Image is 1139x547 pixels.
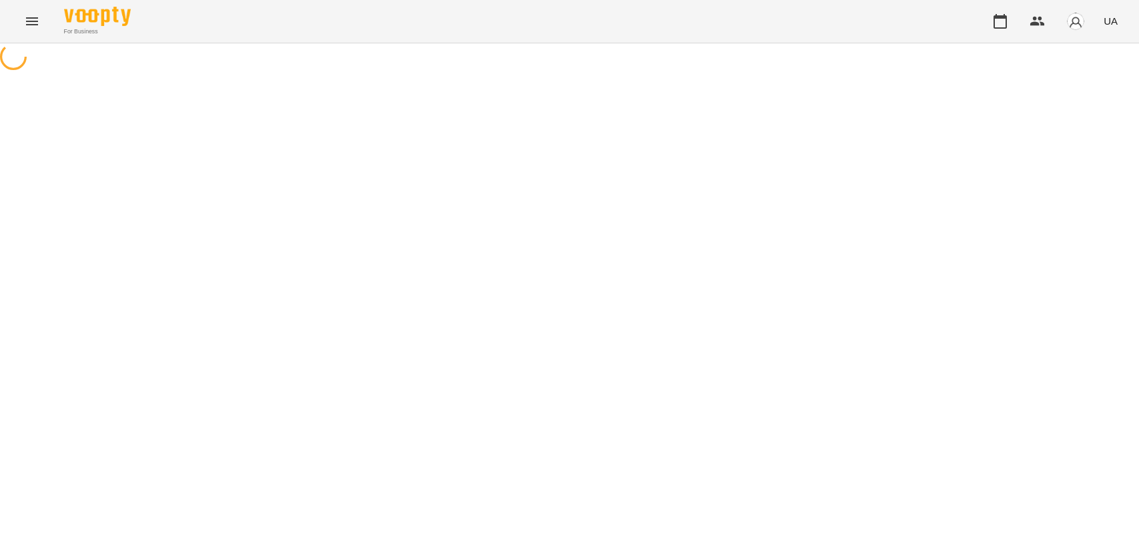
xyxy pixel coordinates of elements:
span: For Business [64,27,131,36]
img: Voopty Logo [64,7,131,26]
span: UA [1104,14,1118,28]
button: UA [1098,9,1123,33]
button: Menu [16,5,48,37]
img: avatar_s.png [1066,12,1085,31]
